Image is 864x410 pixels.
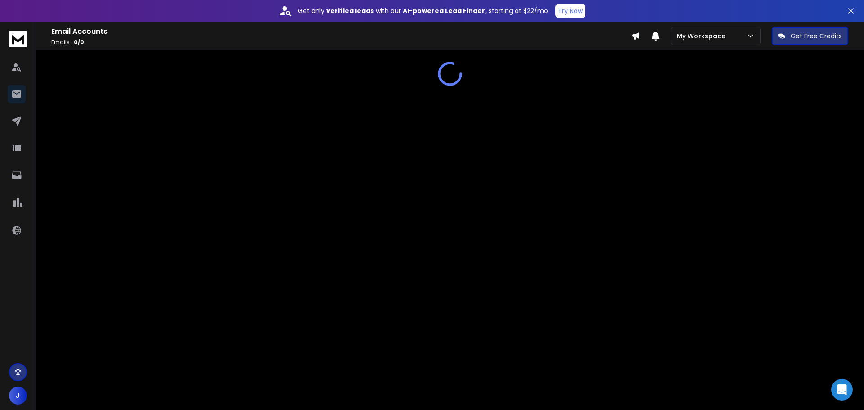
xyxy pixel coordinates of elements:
[9,387,27,405] button: J
[791,32,842,41] p: Get Free Credits
[51,26,631,37] h1: Email Accounts
[51,39,631,46] p: Emails :
[772,27,848,45] button: Get Free Credits
[831,379,853,401] div: Open Intercom Messenger
[326,6,374,15] strong: verified leads
[558,6,583,15] p: Try Now
[74,38,84,46] span: 0 / 0
[298,6,548,15] p: Get only with our starting at $22/mo
[9,31,27,47] img: logo
[677,32,729,41] p: My Workspace
[555,4,585,18] button: Try Now
[403,6,487,15] strong: AI-powered Lead Finder,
